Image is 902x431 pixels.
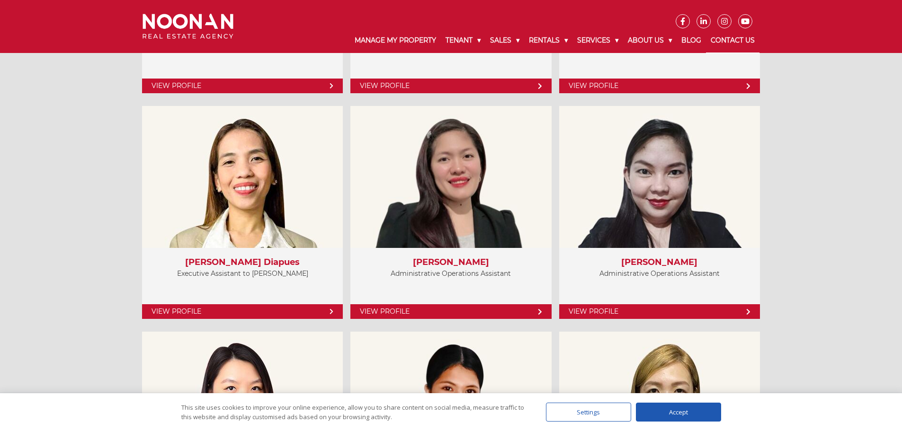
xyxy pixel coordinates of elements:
a: About Us [623,28,677,53]
a: Services [572,28,623,53]
a: Contact Us [706,28,759,53]
a: View Profile [559,304,760,319]
a: View Profile [559,79,760,93]
a: View Profile [142,304,343,319]
a: Rentals [524,28,572,53]
a: Tenant [441,28,485,53]
div: This site uses cookies to improve your online experience, allow you to share content on social me... [181,403,527,422]
div: Accept [636,403,721,422]
a: View Profile [350,79,551,93]
h3: [PERSON_NAME] [569,257,750,268]
a: View Profile [142,79,343,93]
a: View Profile [350,304,551,319]
p: Executive Assistant to [PERSON_NAME] [152,268,333,280]
h3: [PERSON_NAME] [360,257,542,268]
div: Settings [546,403,631,422]
p: Administrative Operations Assistant [360,268,542,280]
a: Sales [485,28,524,53]
h3: [PERSON_NAME] Diapues [152,257,333,268]
a: Blog [677,28,706,53]
img: Noonan Real Estate Agency [143,14,233,39]
p: Administrative Operations Assistant [569,268,750,280]
a: Manage My Property [350,28,441,53]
